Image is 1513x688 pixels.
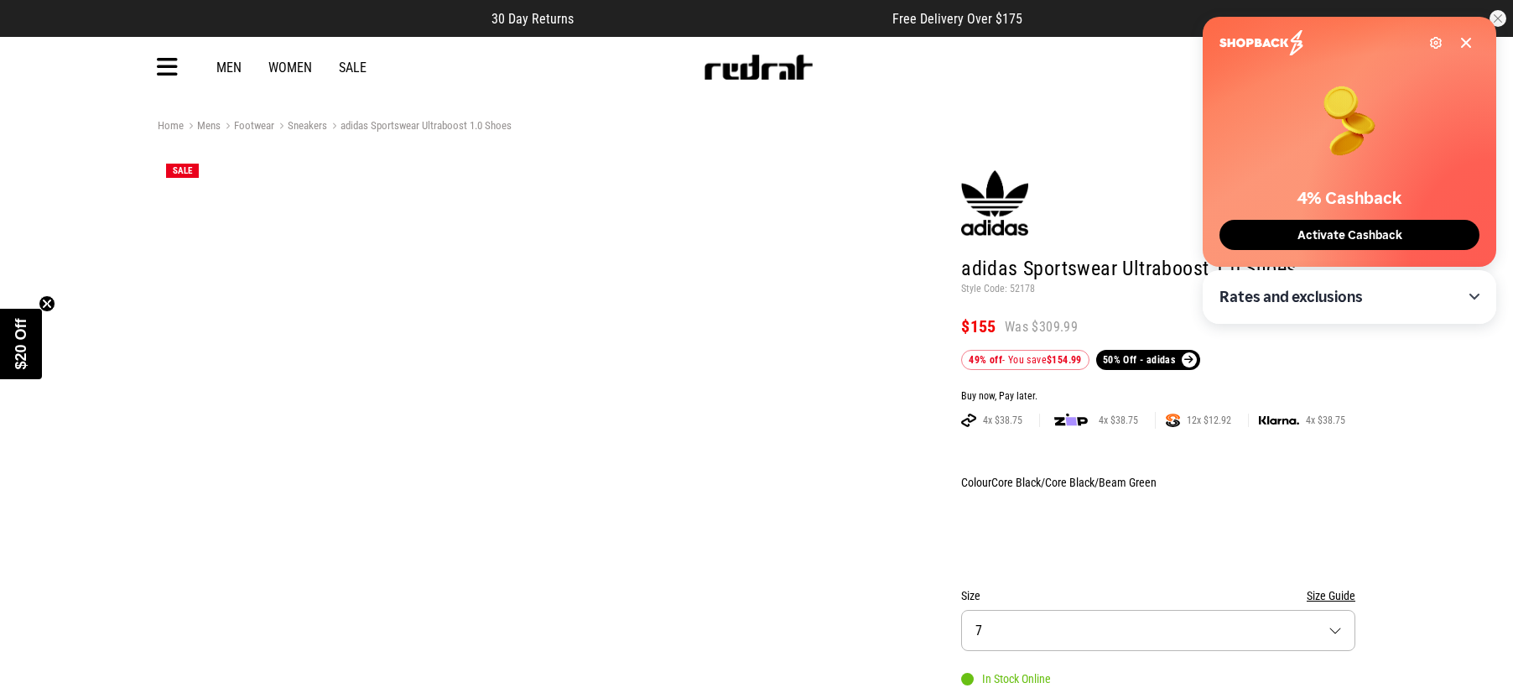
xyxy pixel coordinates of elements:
a: Mens [184,119,221,135]
span: 12x $12.92 [1180,414,1238,427]
span: $20 Off [13,318,29,369]
img: SPLITPAY [1166,414,1180,427]
span: Was $309.99 [1005,318,1078,336]
img: Black [964,499,1006,556]
span: SALE [173,165,192,176]
div: - You save [961,350,1089,370]
a: Footwear [221,119,274,135]
a: 50% Off - adidas [1096,350,1200,370]
img: zip [1054,412,1088,429]
span: Free Delivery Over $175 [892,11,1022,27]
span: 4x $38.75 [976,414,1029,427]
span: Core Black/Core Black/Beam Green [991,476,1157,489]
p: Style Code: 52178 [961,283,1355,296]
div: Size [961,586,1355,606]
img: Adidas Sportswear Ultraboost 1.0 Shoes in Black [551,155,936,540]
img: Core Black/Core Black/Beam Green [1019,499,1061,556]
span: $155 [961,316,996,336]
iframe: Customer reviews powered by Trustpilot [607,10,859,27]
a: Home [158,119,184,132]
img: Adidas Sportswear Ultraboost 1.0 Shoes in Black [158,155,543,540]
div: In Stock Online [961,672,1051,685]
img: adidas [961,169,1028,237]
div: Buy now, Pay later. [961,390,1355,404]
a: Men [216,60,242,76]
a: Sale [339,60,367,76]
h1: adidas Sportswear Ultraboost 1.0 Shoes [961,256,1355,283]
button: Close teaser [39,295,55,312]
img: Redrat logo [703,55,814,80]
a: adidas Sportswear Ultraboost 1.0 Shoes [327,119,512,135]
img: AFTERPAY [961,414,976,427]
span: 4x $38.75 [1299,414,1352,427]
b: $154.99 [1047,354,1082,366]
a: Sneakers [274,119,327,135]
div: Colour [961,472,1355,493]
button: 7 [961,610,1355,651]
span: 4x $38.75 [1092,414,1145,427]
span: 7 [975,623,982,638]
b: 49% off [969,354,1002,366]
span: 30 Day Returns [491,11,574,27]
a: Women [268,60,312,76]
button: Size Guide [1307,586,1355,606]
img: KLARNA [1259,416,1299,425]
